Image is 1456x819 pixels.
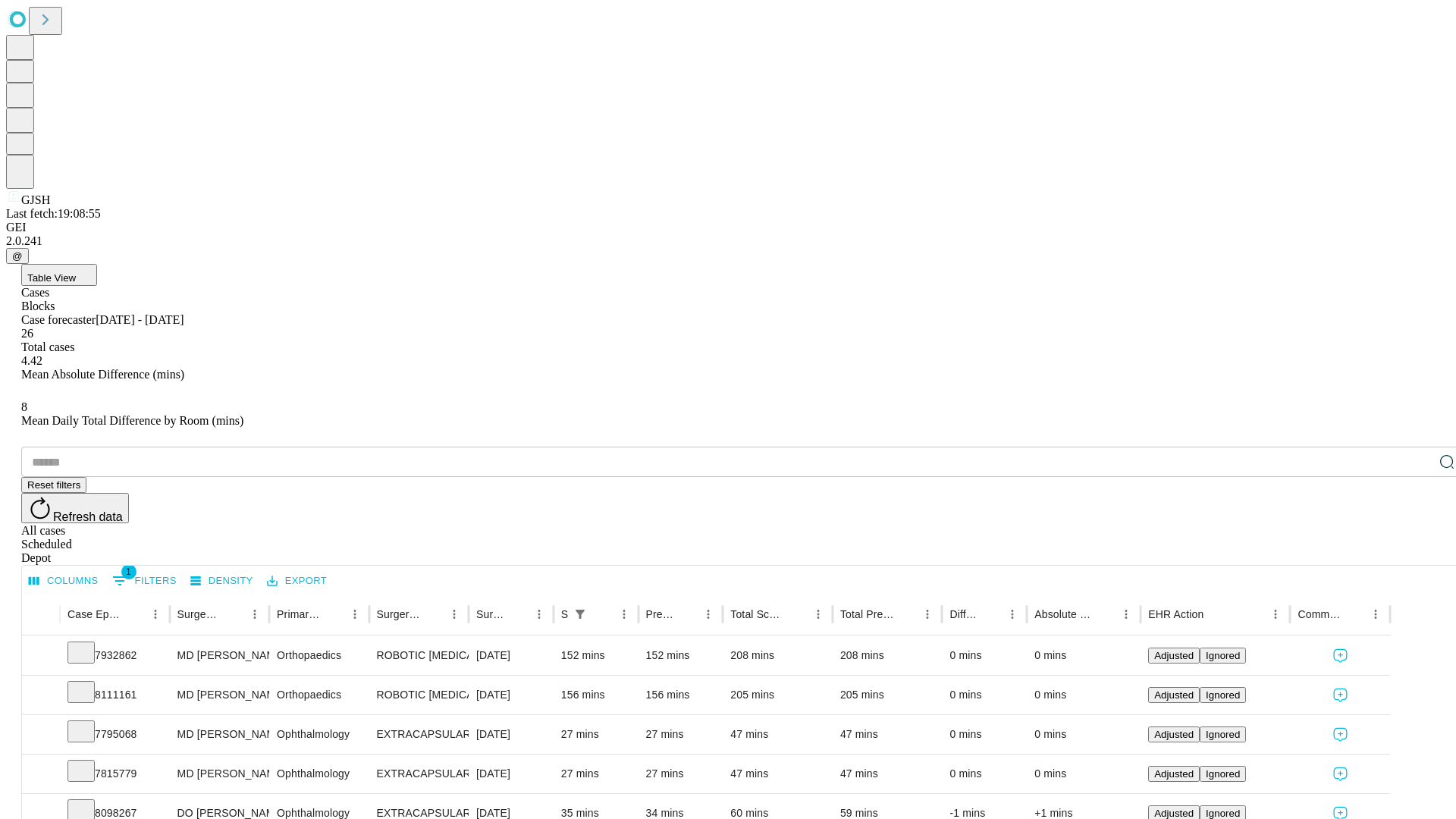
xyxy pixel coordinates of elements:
[21,193,50,206] span: GJSH
[377,608,421,620] div: Surgery Name
[613,604,635,625] button: Menu
[1034,715,1133,754] div: 0 mins
[476,676,546,714] div: [DATE]
[1034,636,1133,675] div: 0 mins
[561,636,631,675] div: 152 mins
[177,608,221,620] div: Surgeon Name
[1154,650,1194,661] span: Adjusted
[1154,808,1194,819] span: Adjusted
[67,755,162,793] div: 7815779
[1034,608,1093,620] div: Absolute Difference
[6,207,101,220] span: Last fetch: 19:08:55
[444,604,465,625] button: Menu
[1298,608,1341,620] div: Comments
[21,414,243,427] span: Mean Daily Total Difference by Room (mins)
[592,604,613,625] button: Sort
[263,570,331,593] button: Export
[6,248,29,264] button: @
[730,636,825,675] div: 208 mins
[6,221,1450,234] div: GEI
[67,608,122,620] div: Case Epic Id
[6,234,1450,248] div: 2.0.241
[476,636,546,675] div: [DATE]
[344,604,366,625] button: Menu
[646,636,716,675] div: 152 mins
[730,755,825,793] div: 47 mins
[21,340,74,353] span: Total cases
[12,250,23,262] span: @
[21,327,33,340] span: 26
[30,643,52,670] button: Expand
[27,272,76,284] span: Table View
[177,755,262,793] div: MD [PERSON_NAME]
[121,564,136,579] span: 1
[730,608,785,620] div: Total Scheduled Duration
[1200,766,1246,782] button: Ignored
[1148,608,1203,620] div: EHR Action
[840,676,935,714] div: 205 mins
[1154,689,1194,701] span: Adjusted
[96,313,184,326] span: [DATE] - [DATE]
[1365,604,1386,625] button: Menu
[981,604,1002,625] button: Sort
[21,477,86,493] button: Reset filters
[21,400,27,413] span: 8
[561,715,631,754] div: 27 mins
[476,755,546,793] div: [DATE]
[67,676,162,714] div: 8111161
[67,636,162,675] div: 7932862
[1206,650,1240,661] span: Ignored
[561,608,568,620] div: Scheduled In Room Duration
[377,676,461,714] div: ROBOTIC [MEDICAL_DATA] KNEE TOTAL
[1205,604,1226,625] button: Sort
[840,715,935,754] div: 47 mins
[1344,604,1365,625] button: Sort
[1154,729,1194,740] span: Adjusted
[21,354,42,367] span: 4.42
[646,676,716,714] div: 156 mins
[646,608,676,620] div: Predicted In Room Duration
[21,368,184,381] span: Mean Absolute Difference (mins)
[1206,689,1240,701] span: Ignored
[377,636,461,675] div: ROBOTIC [MEDICAL_DATA] KNEE TOTAL
[30,722,52,748] button: Expand
[896,604,917,625] button: Sort
[30,682,52,709] button: Expand
[21,264,97,286] button: Table View
[53,510,123,523] span: Refresh data
[840,608,895,620] div: Total Predicted Duration
[570,604,591,625] button: Show filters
[1148,648,1200,664] button: Adjusted
[1200,687,1246,703] button: Ignored
[570,604,591,625] div: 1 active filter
[1148,687,1200,703] button: Adjusted
[529,604,550,625] button: Menu
[223,604,244,625] button: Sort
[108,569,180,593] button: Show filters
[187,570,257,593] button: Density
[698,604,719,625] button: Menu
[840,636,935,675] div: 208 mins
[949,636,1019,675] div: 0 mins
[422,604,444,625] button: Sort
[323,604,344,625] button: Sort
[949,755,1019,793] div: 0 mins
[646,755,716,793] div: 27 mins
[277,755,361,793] div: Ophthalmology
[1002,604,1023,625] button: Menu
[1200,726,1246,742] button: Ignored
[145,604,166,625] button: Menu
[949,715,1019,754] div: 0 mins
[1154,768,1194,780] span: Adjusted
[27,479,80,491] span: Reset filters
[1116,604,1137,625] button: Menu
[277,608,321,620] div: Primary Service
[21,493,129,523] button: Refresh data
[917,604,938,625] button: Menu
[476,715,546,754] div: [DATE]
[561,676,631,714] div: 156 mins
[786,604,808,625] button: Sort
[1265,604,1286,625] button: Menu
[124,604,145,625] button: Sort
[25,570,102,593] button: Select columns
